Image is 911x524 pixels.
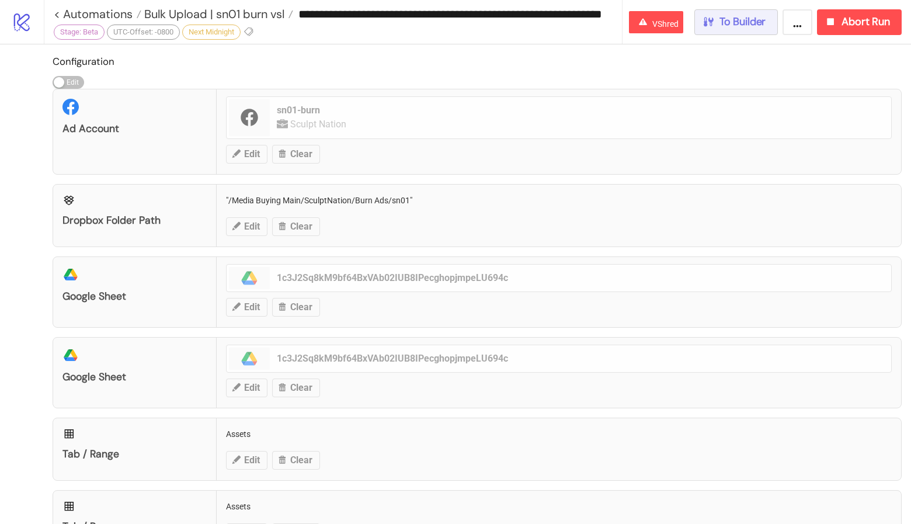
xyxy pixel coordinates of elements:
span: VShred [652,19,679,29]
div: Stage: Beta [54,25,105,40]
a: < Automations [54,8,141,20]
span: Abort Run [842,15,890,29]
h2: Configuration [53,54,902,69]
span: Bulk Upload | sn01 burn vsl [141,6,284,22]
a: Bulk Upload | sn01 burn vsl [141,8,293,20]
button: To Builder [694,9,778,35]
button: ... [783,9,812,35]
span: To Builder [719,15,766,29]
div: UTC-Offset: -0800 [107,25,180,40]
button: Abort Run [817,9,902,35]
div: Next Midnight [182,25,241,40]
